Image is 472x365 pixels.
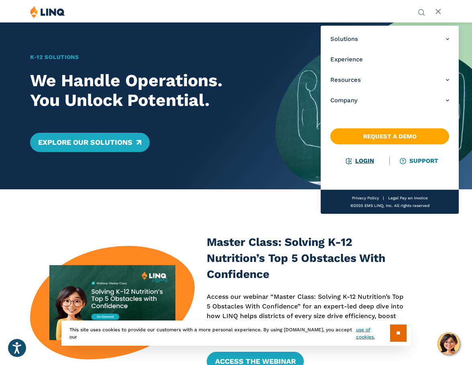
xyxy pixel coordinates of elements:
button: Open Main Menu [435,8,442,16]
p: Access our webinar “Master Class: Solving K-12 Nutrition’s Top 5 Obstacles With Confidence” for a... [207,292,406,341]
a: Privacy Policy [352,196,379,200]
button: Open Search Bar [418,8,425,15]
span: Experience [330,55,363,64]
nav: Utility Navigation [418,6,425,15]
a: Explore Our Solutions [30,133,149,152]
nav: Primary Navigation [321,26,459,214]
a: Support [401,157,438,164]
a: Pay an Invoice [400,196,428,200]
a: Company [330,96,449,105]
div: This site uses cookies to provide our customers with a more personal experience. By using [DOMAIN... [61,320,411,346]
span: ©2025 EMS LINQ, Inc. All rights reserved [350,203,429,208]
a: Solutions [330,35,449,43]
h3: Master Class: Solving K-12 Nutrition’s Top 5 Obstacles With Confidence [207,234,406,282]
a: use of cookies. [356,326,390,341]
span: Solutions [330,35,358,43]
a: Resources [330,76,449,84]
a: Login [346,157,374,164]
a: Request a Demo [330,128,449,144]
a: Legal [388,196,399,200]
a: Experience [330,55,449,64]
span: Company [330,96,358,105]
span: Resources [330,76,361,84]
img: Home Banner [275,22,472,189]
h1: K‑12 Solutions [30,53,256,61]
h2: We Handle Operations. You Unlock Potential. [30,71,256,110]
button: Hello, have a question? Let’s chat. [437,333,460,355]
img: LINQ | K‑12 Software [30,6,65,18]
